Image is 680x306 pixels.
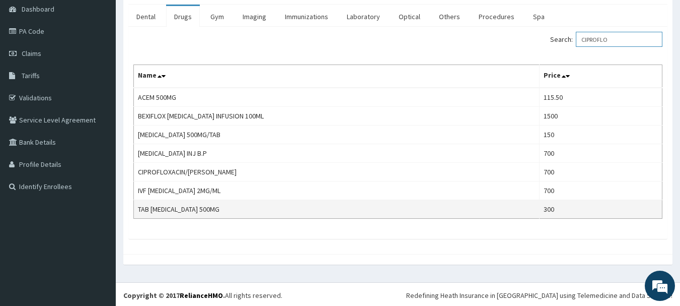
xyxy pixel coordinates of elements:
td: 700 [539,163,662,181]
td: CIPROFLOXACIN/[PERSON_NAME] [134,163,540,181]
a: Procedures [471,6,522,27]
td: 700 [539,181,662,200]
a: Optical [391,6,428,27]
label: Search: [550,32,662,47]
a: Others [431,6,468,27]
span: Dashboard [22,5,54,14]
a: Spa [525,6,553,27]
img: d_794563401_company_1708531726252_794563401 [19,50,41,76]
a: Imaging [235,6,274,27]
a: Immunizations [277,6,336,27]
span: We're online! [58,90,139,192]
div: Redefining Heath Insurance in [GEOGRAPHIC_DATA] using Telemedicine and Data Science! [406,290,672,300]
th: Name [134,65,540,88]
strong: Copyright © 2017 . [123,291,225,300]
th: Price [539,65,662,88]
div: Chat with us now [52,56,169,70]
a: Dental [128,6,164,27]
td: 300 [539,200,662,219]
a: Laboratory [339,6,388,27]
span: Claims [22,49,41,58]
span: Tariffs [22,71,40,80]
td: 115.50 [539,88,662,107]
td: IVF [MEDICAL_DATA] 2MG/ML [134,181,540,200]
textarea: Type your message and hit 'Enter' [5,201,192,236]
td: [MEDICAL_DATA] 500MG/TAB [134,126,540,144]
a: RelianceHMO [180,291,223,300]
td: 1500 [539,107,662,126]
td: ACEM 500MG [134,88,540,107]
div: Minimize live chat window [165,5,189,29]
td: 700 [539,144,662,163]
a: Drugs [166,6,200,27]
input: Search: [576,32,662,47]
td: TAB [MEDICAL_DATA] 500MG [134,200,540,219]
a: Gym [202,6,232,27]
td: 150 [539,126,662,144]
td: BEXIFLOX [MEDICAL_DATA] INFUSION 100ML [134,107,540,126]
td: [MEDICAL_DATA] INJ B.P [134,144,540,163]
